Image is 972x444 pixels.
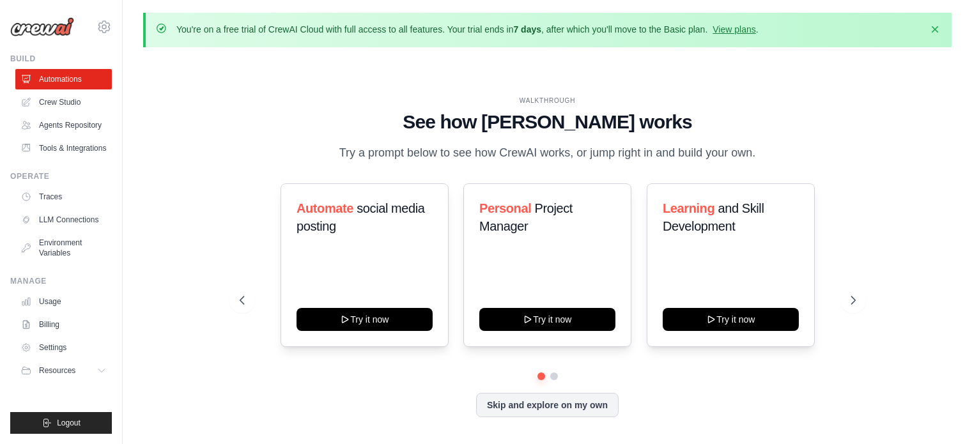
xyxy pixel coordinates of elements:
button: Try it now [297,308,433,331]
span: Learning [663,201,714,215]
p: Try a prompt below to see how CrewAI works, or jump right in and build your own. [333,144,762,162]
a: Agents Repository [15,115,112,135]
strong: 7 days [513,24,541,34]
span: Logout [57,418,81,428]
span: Automate [297,201,353,215]
h1: See how [PERSON_NAME] works [240,111,856,134]
a: LLM Connections [15,210,112,230]
a: Automations [15,69,112,89]
button: Resources [15,360,112,381]
button: Try it now [479,308,615,331]
div: Build [10,54,112,64]
div: Operate [10,171,112,181]
a: View plans [713,24,755,34]
button: Logout [10,412,112,434]
a: Environment Variables [15,233,112,263]
img: Logo [10,17,74,36]
span: Personal [479,201,531,215]
a: Billing [15,314,112,335]
span: Resources [39,365,75,376]
a: Settings [15,337,112,358]
button: Try it now [663,308,799,331]
div: Manage [10,276,112,286]
span: social media posting [297,201,425,233]
span: and Skill Development [663,201,764,233]
a: Usage [15,291,112,312]
button: Skip and explore on my own [476,393,619,417]
a: Traces [15,187,112,207]
a: Tools & Integrations [15,138,112,158]
a: Crew Studio [15,92,112,112]
div: WALKTHROUGH [240,96,856,105]
span: Project Manager [479,201,573,233]
p: You're on a free trial of CrewAI Cloud with full access to all features. Your trial ends in , aft... [176,23,759,36]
